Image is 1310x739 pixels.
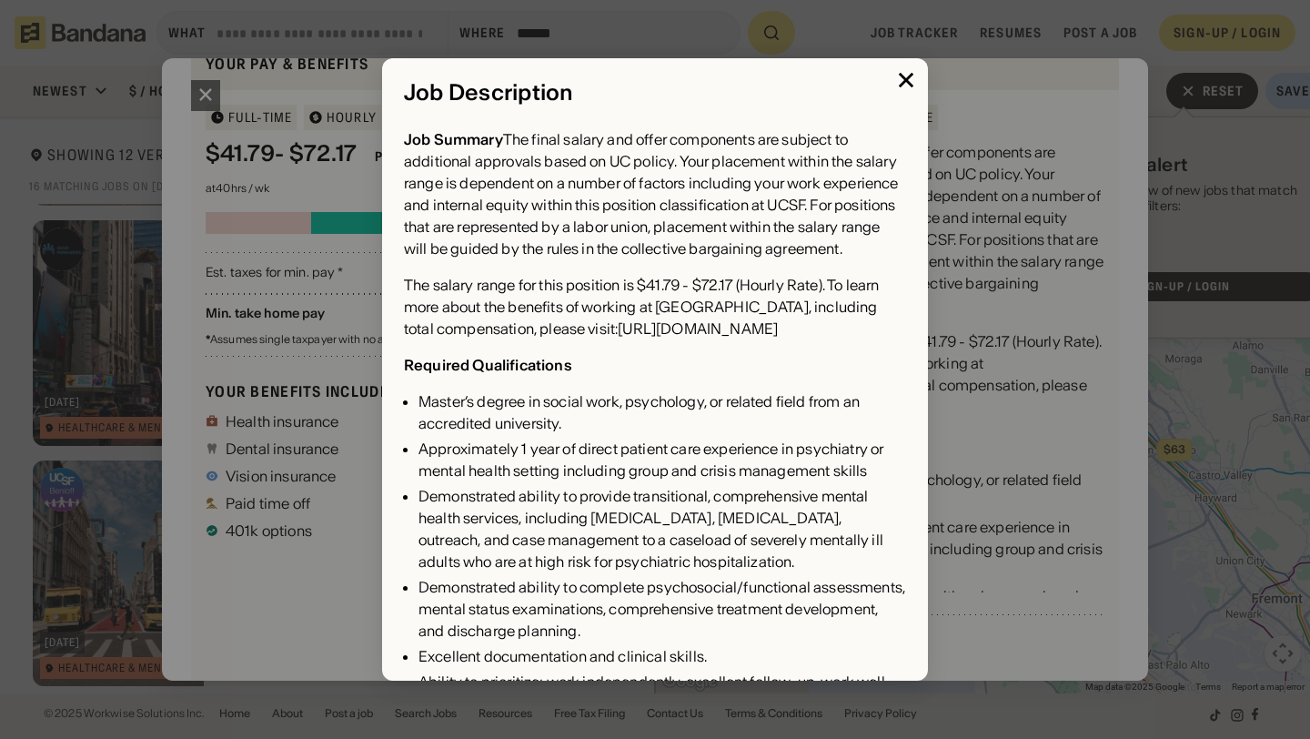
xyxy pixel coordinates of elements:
div: Excellent documentation and clinical skills. [418,645,906,667]
div: The salary range for this position is $41.79 - $72.17 (Hourly Rate). To learn more about the bene... [404,274,906,339]
div: Approximately 1 year of direct patient care experience in psychiatry or mental health setting inc... [418,438,906,481]
a: [URL][DOMAIN_NAME] [618,319,778,338]
div: Job Description [404,80,906,106]
div: The final salary and offer components are subject to additional approvals based on UC policy. You... [404,128,906,259]
div: Master’s degree in social work, psychology, or related field from an accredited university. [418,390,906,434]
div: Demonstrated ability to provide transitional, comprehensive mental health services, including [ME... [418,485,906,572]
div: Required Qualifications [404,356,572,374]
div: Demonstrated ability to complete psychosocial/functional assessments, mental status examinations,... [418,576,906,642]
div: Ability to prioritize; work independently, excellent follow-up, work well under pressure and dead... [418,671,906,714]
div: Job Summary [404,130,503,148]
